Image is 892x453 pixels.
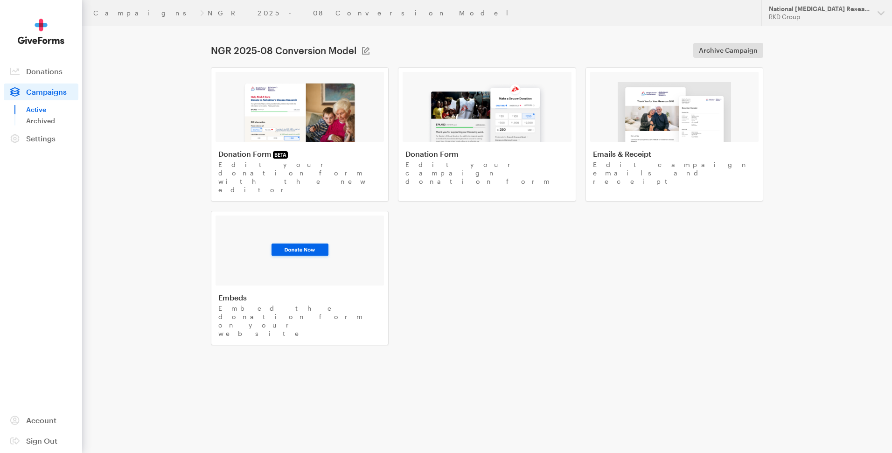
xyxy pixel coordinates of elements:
a: Archive Campaign [693,43,763,58]
span: BETA [273,151,288,159]
h1: NGR 2025-08 Conversion Model [211,45,356,56]
div: National [MEDICAL_DATA] Research [769,5,870,13]
h4: Emails & Receipt [593,149,756,159]
a: Campaigns [93,9,196,17]
img: image-3-0695904bd8fc2540e7c0ed4f0f3f42b2ae7fdd5008376bfc2271839042c80776.png [618,82,731,142]
a: Active [26,104,78,115]
p: Embed the donation form on your website [218,304,381,338]
img: GiveForms [18,19,64,44]
img: image-1-83ed7ead45621bf174d8040c5c72c9f8980a381436cbc16a82a0f79bcd7e5139.png [243,82,357,142]
a: Campaigns [4,84,78,100]
img: image-3-93ee28eb8bf338fe015091468080e1db9f51356d23dce784fdc61914b1599f14.png [268,241,332,260]
a: Settings [4,130,78,147]
p: Edit your campaign donation form [405,160,568,186]
span: Donations [26,67,63,76]
div: RKD Group [769,13,870,21]
a: Archived [26,115,78,126]
span: Archive Campaign [699,45,758,56]
h4: Donation Form [218,149,381,159]
img: image-2-e181a1b57a52e92067c15dabc571ad95275de6101288912623f50734140ed40c.png [427,82,546,142]
a: NGR 2025-08 Conversion Model [208,9,514,17]
h4: Donation Form [405,149,568,159]
p: Edit campaign emails and receipt [593,160,756,186]
h4: Embeds [218,293,381,302]
span: Campaigns [26,87,67,96]
a: Embeds Embed the donation form on your website [211,211,389,345]
a: Donation FormBETA Edit your donation form with the new editor [211,67,389,202]
p: Edit your donation form with the new editor [218,160,381,194]
a: Donations [4,63,78,80]
span: Settings [26,134,56,143]
a: Donation Form Edit your campaign donation form [398,67,576,202]
a: Emails & Receipt Edit campaign emails and receipt [585,67,763,202]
